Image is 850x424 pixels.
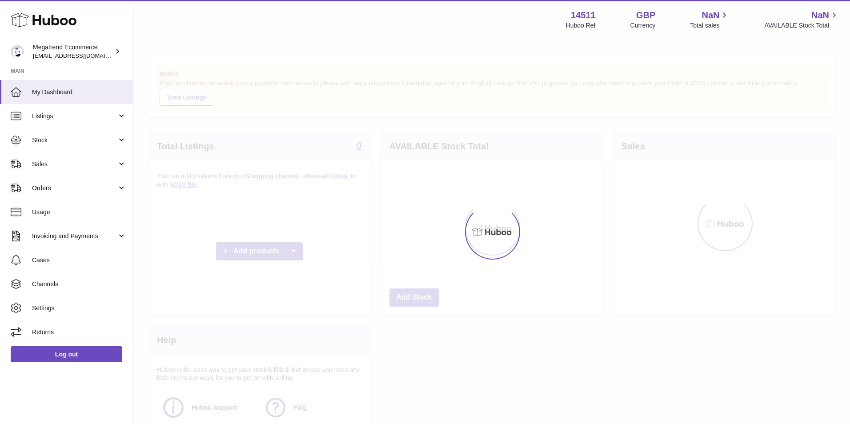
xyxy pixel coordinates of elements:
a: NaN AVAILABLE Stock Total [764,9,839,30]
span: Cases [32,256,126,264]
span: Invoicing and Payments [32,232,117,240]
span: Usage [32,208,126,216]
strong: 14511 [571,9,596,21]
span: Listings [32,112,117,120]
div: Huboo Ref [566,21,596,30]
span: NaN [702,9,719,21]
span: Channels [32,280,126,288]
a: Log out [11,346,122,362]
div: Currency [630,21,656,30]
span: Settings [32,304,126,312]
span: Returns [32,328,126,336]
span: My Dashboard [32,88,126,96]
span: Total sales [690,21,730,30]
span: Stock [32,136,117,144]
span: Orders [32,184,117,192]
span: [EMAIL_ADDRESS][DOMAIN_NAME] [33,52,131,59]
span: NaN [811,9,829,21]
span: Sales [32,160,117,168]
a: NaN Total sales [690,9,730,30]
span: AVAILABLE Stock Total [764,21,839,30]
img: internalAdmin-14511@internal.huboo.com [11,45,24,58]
div: Megatrend Ecommerce [33,43,113,60]
strong: GBP [636,9,655,21]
